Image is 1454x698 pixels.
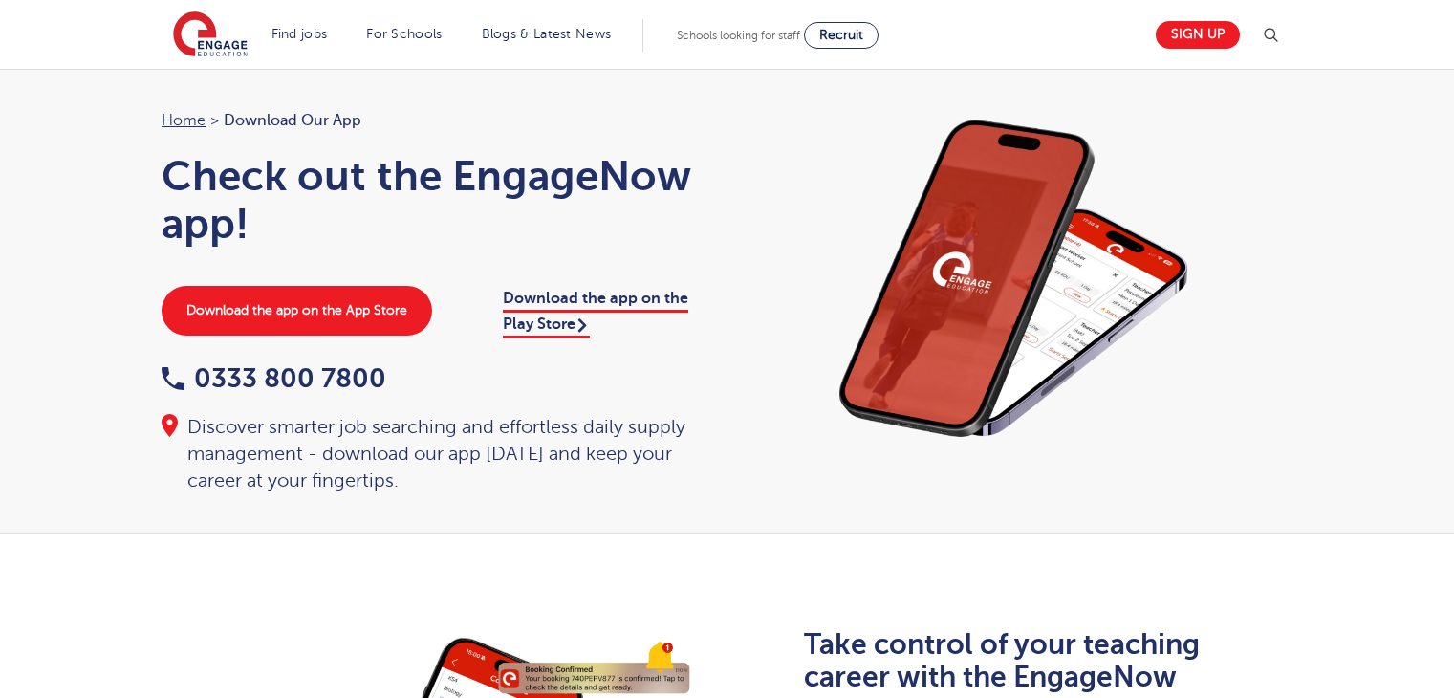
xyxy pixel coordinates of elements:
[503,290,688,338] a: Download the app on the Play Store
[677,29,800,42] span: Schools looking for staff
[819,28,863,42] span: Recruit
[224,108,361,133] span: Download our app
[482,27,612,41] a: Blogs & Latest News
[1156,21,1240,49] a: Sign up
[271,27,328,41] a: Find jobs
[804,22,879,49] a: Recruit
[162,414,708,494] div: Discover smarter job searching and effortless daily supply management - download our app [DATE] a...
[210,112,219,129] span: >
[366,27,442,41] a: For Schools
[162,152,708,248] h1: Check out the EngageNow app!
[162,112,206,129] a: Home
[162,286,432,336] a: Download the app on the App Store
[162,108,708,133] nav: breadcrumb
[162,363,386,393] a: 0333 800 7800
[173,11,248,59] img: Engage Education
